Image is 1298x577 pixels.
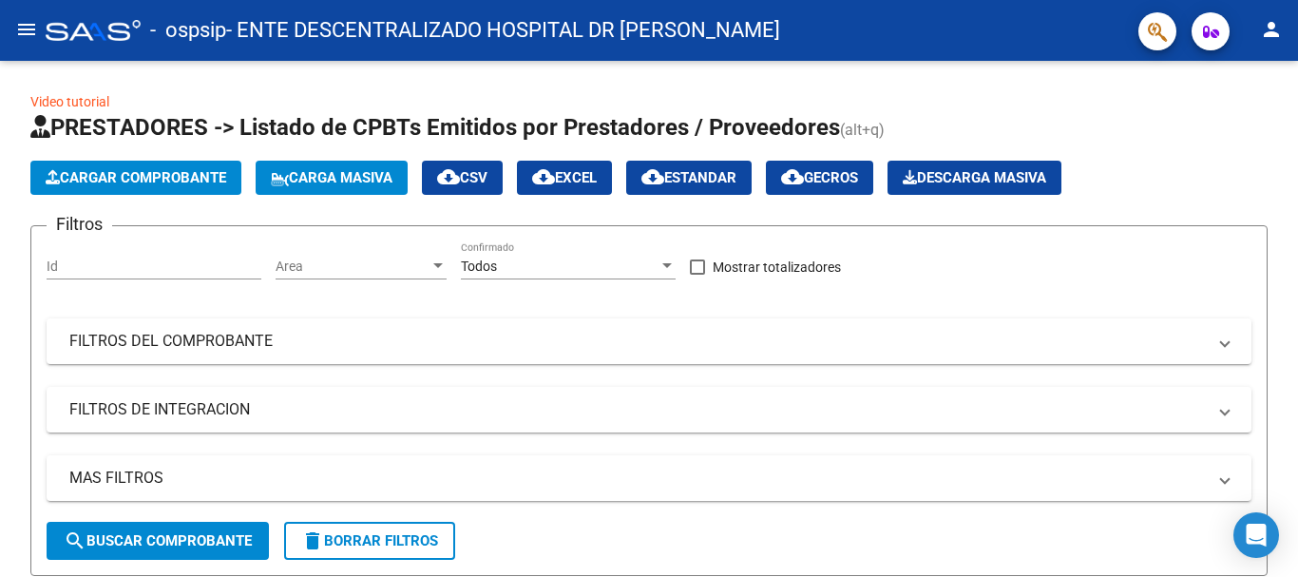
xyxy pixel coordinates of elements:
[30,94,109,109] a: Video tutorial
[781,165,804,188] mat-icon: cloud_download
[69,468,1206,489] mat-panel-title: MAS FILTROS
[532,165,555,188] mat-icon: cloud_download
[47,318,1251,364] mat-expansion-panel-header: FILTROS DEL COMPROBANTE
[437,165,460,188] mat-icon: cloud_download
[517,161,612,195] button: EXCEL
[64,529,86,552] mat-icon: search
[226,10,780,51] span: - ENTE DESCENTRALIZADO HOSPITAL DR [PERSON_NAME]
[713,256,841,279] span: Mostrar totalizadores
[903,169,1046,186] span: Descarga Masiva
[1233,512,1279,558] div: Open Intercom Messenger
[15,18,38,41] mat-icon: menu
[781,169,858,186] span: Gecros
[256,161,408,195] button: Carga Masiva
[64,532,252,549] span: Buscar Comprobante
[888,161,1061,195] button: Descarga Masiva
[532,169,597,186] span: EXCEL
[69,399,1206,420] mat-panel-title: FILTROS DE INTEGRACION
[626,161,752,195] button: Estandar
[271,169,392,186] span: Carga Masiva
[301,529,324,552] mat-icon: delete
[641,169,736,186] span: Estandar
[47,522,269,560] button: Buscar Comprobante
[461,259,497,274] span: Todos
[150,10,226,51] span: - ospsip
[888,161,1061,195] app-download-masive: Descarga masiva de comprobantes (adjuntos)
[30,161,241,195] button: Cargar Comprobante
[284,522,455,560] button: Borrar Filtros
[641,165,664,188] mat-icon: cloud_download
[30,114,840,141] span: PRESTADORES -> Listado de CPBTs Emitidos por Prestadores / Proveedores
[840,121,885,139] span: (alt+q)
[1260,18,1283,41] mat-icon: person
[69,331,1206,352] mat-panel-title: FILTROS DEL COMPROBANTE
[301,532,438,549] span: Borrar Filtros
[46,169,226,186] span: Cargar Comprobante
[47,387,1251,433] mat-expansion-panel-header: FILTROS DE INTEGRACION
[437,169,487,186] span: CSV
[276,259,429,275] span: Area
[47,211,112,238] h3: Filtros
[422,161,503,195] button: CSV
[766,161,873,195] button: Gecros
[47,455,1251,501] mat-expansion-panel-header: MAS FILTROS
